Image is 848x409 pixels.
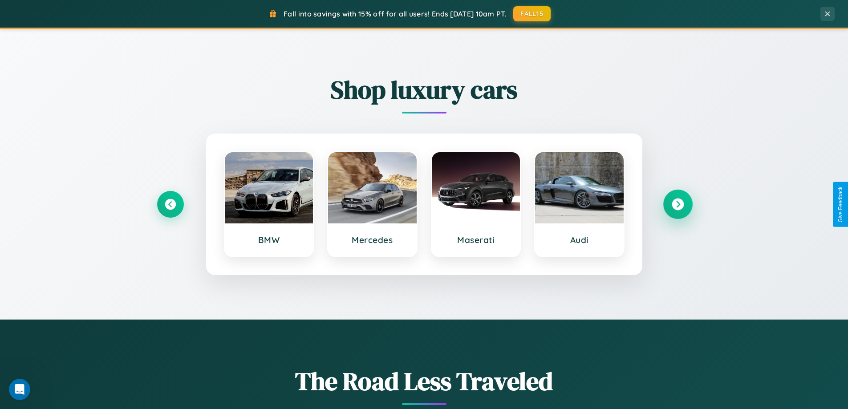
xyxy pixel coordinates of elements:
[157,364,691,398] h1: The Road Less Traveled
[337,235,408,245] h3: Mercedes
[157,73,691,107] h2: Shop luxury cars
[837,186,844,223] div: Give Feedback
[284,9,507,18] span: Fall into savings with 15% off for all users! Ends [DATE] 10am PT.
[234,235,304,245] h3: BMW
[441,235,511,245] h3: Maserati
[544,235,615,245] h3: Audi
[9,379,30,400] iframe: Intercom live chat
[513,6,551,21] button: FALL15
